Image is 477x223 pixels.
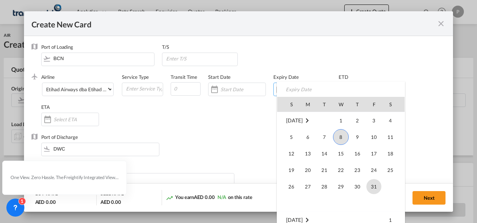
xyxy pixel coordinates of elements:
td: Tuesday October 21 2025 [316,162,333,178]
tr: Week undefined [277,195,405,212]
td: Thursday October 9 2025 [349,129,366,145]
td: Wednesday October 8 2025 [333,129,349,145]
th: T [316,97,333,112]
td: Friday October 10 2025 [366,129,382,145]
td: Monday October 27 2025 [300,178,316,195]
tr: Week 4 [277,162,405,178]
td: Sunday October 19 2025 [277,162,300,178]
td: Tuesday October 7 2025 [316,129,333,145]
span: 6 [300,130,315,145]
span: 11 [383,130,398,145]
tr: Week 2 [277,129,405,145]
span: 26 [284,179,299,194]
th: W [333,97,349,112]
span: 19 [284,163,299,178]
th: T [349,97,366,112]
span: 28 [317,179,332,194]
td: Wednesday October 15 2025 [333,145,349,162]
span: 31 [366,179,381,194]
td: Saturday October 11 2025 [382,129,405,145]
tr: Week 3 [277,145,405,162]
td: Saturday October 25 2025 [382,162,405,178]
td: Sunday October 26 2025 [277,178,300,195]
span: 5 [284,130,299,145]
td: Friday October 24 2025 [366,162,382,178]
td: Friday October 3 2025 [366,112,382,129]
span: 23 [350,163,365,178]
span: 17 [366,146,381,161]
span: 24 [366,163,381,178]
th: S [382,97,405,112]
span: 12 [284,146,299,161]
td: Wednesday October 22 2025 [333,162,349,178]
td: Friday October 31 2025 [366,178,382,195]
span: 27 [300,179,315,194]
td: Wednesday October 1 2025 [333,112,349,129]
span: 13 [300,146,315,161]
td: Thursday October 2 2025 [349,112,366,129]
td: Thursday October 23 2025 [349,162,366,178]
span: 20 [300,163,315,178]
span: 3 [366,113,381,128]
td: Sunday October 12 2025 [277,145,300,162]
span: [DATE] [286,118,302,124]
td: Monday October 6 2025 [300,129,316,145]
td: Tuesday October 14 2025 [316,145,333,162]
tr: Week 5 [277,178,405,195]
span: 29 [333,179,348,194]
span: 2 [350,113,365,128]
td: Thursday October 16 2025 [349,145,366,162]
tr: Week 1 [277,112,405,129]
td: Thursday October 30 2025 [349,178,366,195]
span: 22 [333,163,348,178]
td: Friday October 17 2025 [366,145,382,162]
span: 4 [383,113,398,128]
td: October 2025 [277,112,333,129]
span: 7 [317,130,332,145]
span: 9 [350,130,365,145]
span: 18 [383,146,398,161]
span: 21 [317,163,332,178]
span: 10 [366,130,381,145]
td: Monday October 20 2025 [300,162,316,178]
th: F [366,97,382,112]
td: Saturday October 18 2025 [382,145,405,162]
td: Tuesday October 28 2025 [316,178,333,195]
span: 1 [333,113,348,128]
th: M [300,97,316,112]
td: Wednesday October 29 2025 [333,178,349,195]
span: 14 [317,146,332,161]
td: Sunday October 5 2025 [277,129,300,145]
span: 30 [350,179,365,194]
td: Monday October 13 2025 [300,145,316,162]
td: Saturday October 4 2025 [382,112,405,129]
span: 8 [333,129,349,145]
span: 15 [333,146,348,161]
th: S [277,97,300,112]
span: 25 [383,163,398,178]
span: 16 [350,146,365,161]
